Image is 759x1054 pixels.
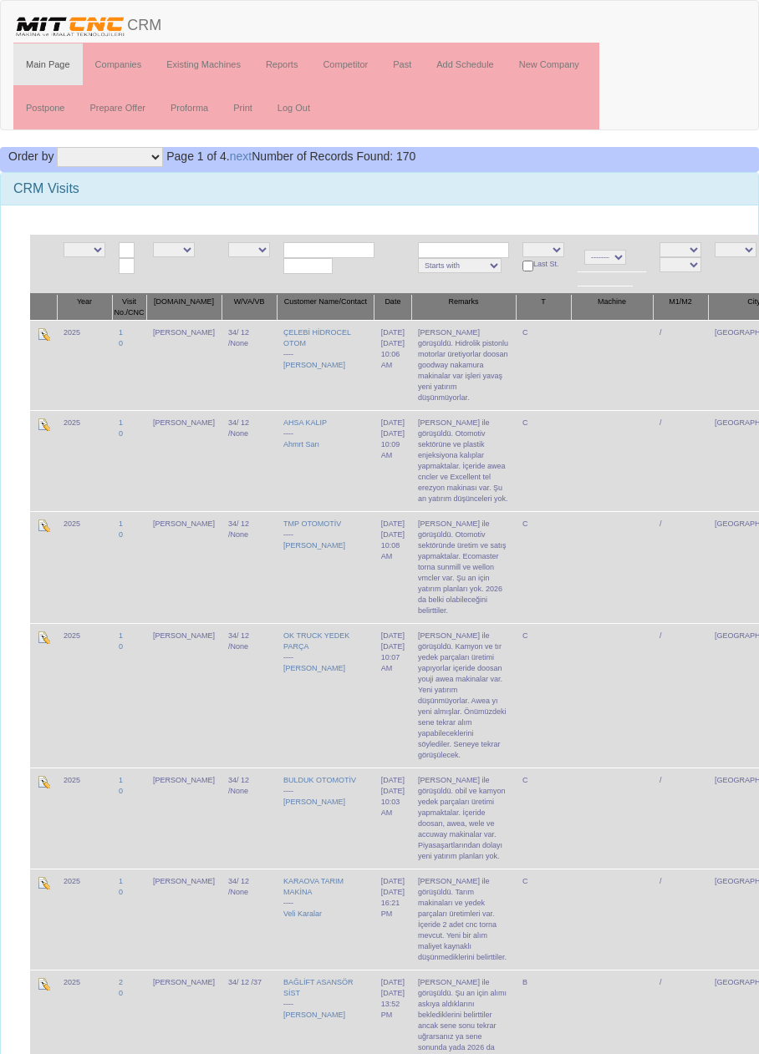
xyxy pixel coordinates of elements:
td: 34/ 12 /None [222,768,277,869]
div: [DATE] 13:52 PM [381,988,405,1021]
a: [PERSON_NAME] [283,1011,345,1019]
td: [DATE] [374,410,411,511]
a: KARAOVA TARIM MAKİNA [283,877,344,896]
td: / [653,869,708,970]
td: [DATE] [374,623,411,768]
a: Ahmrt Sarı [283,440,319,448]
td: [DATE] [374,320,411,410]
img: Edit [37,876,50,889]
td: 2025 [57,768,112,869]
td: ---- [277,623,374,768]
td: / [653,623,708,768]
th: T [516,294,571,321]
td: [DATE] [374,768,411,869]
a: Reports [253,43,311,85]
a: 0 [119,787,123,795]
th: Remarks [411,294,516,321]
td: ---- [277,320,374,410]
a: 0 [119,642,123,651]
td: ---- [277,511,374,623]
img: Edit [37,519,50,532]
a: 0 [119,530,123,539]
td: ---- [277,410,374,511]
th: [DOMAIN_NAME] [146,294,222,321]
img: Edit [37,327,50,341]
a: [PERSON_NAME] [283,541,345,550]
img: header.png [13,13,127,38]
img: Edit [37,631,50,644]
td: 34/ 12 /None [222,410,277,511]
a: OK TRUCK YEDEK PARÇA [283,631,349,651]
td: 2025 [57,511,112,623]
th: W/VA/VB [222,294,277,321]
td: [PERSON_NAME] görüşüldü. Hidrolik pistonlu motorlar üretiyorlar doosan goodway nakamura makinalar... [411,320,516,410]
a: Log Out [265,87,323,129]
td: [PERSON_NAME] [146,623,222,768]
div: [DATE] 10:09 AM [381,428,405,461]
td: [PERSON_NAME] ile görüşüldü. Tarım makinaları ve yedek parçaları üretimleri var. İçeride 2 adet c... [411,869,516,970]
a: 1 [119,877,123,885]
a: Proforma [158,87,221,129]
a: 1 [119,631,123,640]
a: Existing Machines [154,43,253,85]
div: [DATE] 10:06 AM [381,338,405,371]
a: Main Page [13,43,83,85]
td: C [516,623,571,768]
a: [PERSON_NAME] [283,798,345,806]
td: C [516,768,571,869]
span: Number of Records Found: 170 [166,149,415,163]
a: New Company [507,43,592,85]
a: CRM [1,1,174,43]
td: 2025 [57,320,112,410]
div: [DATE] 10:08 AM [381,530,405,562]
a: 1 [119,776,123,784]
a: Veli Karalar [283,910,322,918]
th: Customer Name/Contact [277,294,374,321]
a: Competitor [310,43,380,85]
a: Past [380,43,424,85]
a: 2 [119,978,123,986]
img: Edit [37,418,50,431]
a: Add Schedule [424,43,507,85]
td: C [516,869,571,970]
a: 0 [119,339,123,347]
img: Edit [37,977,50,991]
h3: CRM Visits [13,181,746,196]
td: / [653,320,708,410]
td: 2025 [57,410,112,511]
div: [DATE] 10:03 AM [381,786,405,818]
a: [PERSON_NAME] [283,664,345,672]
td: 34/ 12 /None [222,869,277,970]
a: next [230,149,252,163]
td: 34/ 12 /None [222,511,277,623]
td: [PERSON_NAME] [146,511,222,623]
td: / [653,768,708,869]
td: [DATE] [374,869,411,970]
th: Visit No./CNC [112,294,146,321]
td: C [516,511,571,623]
td: / [653,410,708,511]
a: ÇELEBİ HİDROCEL OTOM [283,328,351,347]
div: [DATE] 10:07 AM [381,641,405,674]
a: 1 [119,418,123,427]
td: 2025 [57,623,112,768]
td: [PERSON_NAME] [146,320,222,410]
th: M1/M2 [653,294,708,321]
td: [PERSON_NAME] ile görüşüldü. Kamyon ve tır yedek parçaları üretimi yapıyorlar içeride doosan youj... [411,623,516,768]
td: / [653,511,708,623]
td: [PERSON_NAME] ile görüşüldü. obil ve kamyon yedek parçaları üretimi yapmaktalar. İçeride doosan, ... [411,768,516,869]
a: Print [221,87,265,129]
td: 34/ 12 /None [222,320,277,410]
a: 1 [119,328,123,337]
td: Last St. [516,235,571,294]
th: Year [57,294,112,321]
td: [PERSON_NAME] ile görüşüldü. Otomotiv sektörüne ve plastik enjeksiyona kalıplar yapmaktalar. İçer... [411,410,516,511]
td: 34/ 12 /None [222,623,277,768]
a: 0 [119,888,123,896]
th: Date [374,294,411,321]
td: [PERSON_NAME] ile görüşüldü. Otomotiv sektöründe üretim ve satış yapmaktalar. Ecomaster torna sun... [411,511,516,623]
img: Edit [37,775,50,788]
span: Page 1 of 4. [166,149,230,163]
td: [PERSON_NAME] [146,768,222,869]
td: 2025 [57,869,112,970]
